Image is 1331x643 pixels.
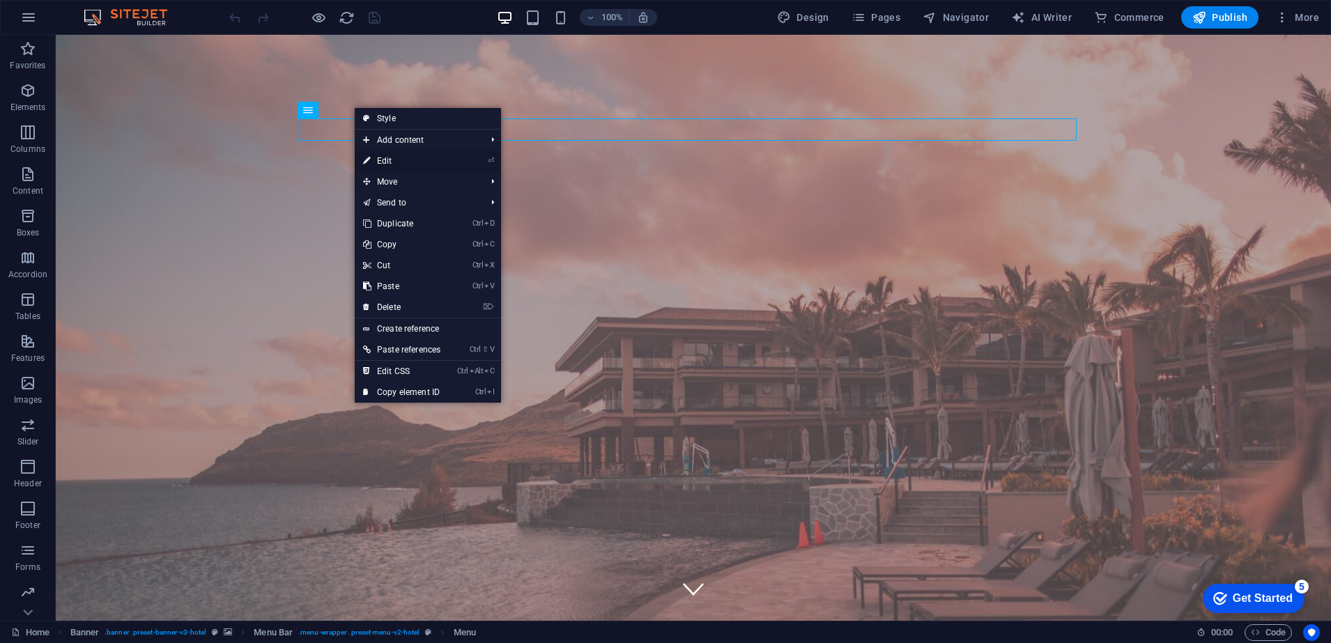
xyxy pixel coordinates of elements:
[1006,6,1077,29] button: AI Writer
[13,185,43,196] p: Content
[17,227,40,238] p: Boxes
[15,561,40,573] p: Forms
[105,624,206,641] span: . banner .preset-banner-v3-hotel
[454,624,476,641] span: Click to select. Double-click to edit
[355,234,449,255] a: CtrlCCopy
[472,219,484,228] i: Ctrl
[777,10,829,24] span: Design
[1245,624,1292,641] button: Code
[484,219,494,228] i: D
[80,9,185,26] img: Editor Logo
[470,345,481,354] i: Ctrl
[70,624,100,641] span: Click to select. Double-click to edit
[1303,624,1320,641] button: Usercentrics
[1192,10,1247,24] span: Publish
[224,628,232,636] i: This element contains a background
[917,6,994,29] button: Navigator
[212,628,218,636] i: This element is a customizable preset
[355,150,449,171] a: ⏎Edit
[601,9,623,26] h6: 100%
[10,102,46,113] p: Elements
[484,366,494,375] i: C
[103,3,117,17] div: 5
[298,624,420,641] span: . menu-wrapper .preset-menu-v2-hotel
[11,624,49,641] a: Click to cancel selection. Double-click to open Pages
[1181,6,1259,29] button: Publish
[355,318,501,339] a: Create reference
[1251,624,1286,641] span: Code
[472,261,484,270] i: Ctrl
[355,255,449,276] a: CtrlXCut
[484,240,494,249] i: C
[470,366,484,375] i: Alt
[355,361,449,382] a: CtrlAltCEdit CSS
[483,302,494,311] i: ⌦
[17,436,39,447] p: Slider
[1011,10,1072,24] span: AI Writer
[475,387,486,396] i: Ctrl
[355,108,501,129] a: Style
[1197,624,1233,641] h6: Session time
[490,345,494,354] i: V
[355,276,449,297] a: CtrlVPaste
[1221,627,1223,637] span: :
[14,394,43,405] p: Images
[484,261,494,270] i: X
[355,192,480,213] a: Send to
[472,240,484,249] i: Ctrl
[484,281,494,290] i: V
[355,213,449,234] a: CtrlDDuplicate
[254,624,293,641] span: Click to select. Double-click to edit
[488,156,494,165] i: ⏎
[923,10,989,24] span: Navigator
[355,171,480,192] span: Move
[1211,624,1233,641] span: 00 00
[355,382,449,403] a: CtrlICopy element ID
[41,15,101,28] div: Get Started
[15,520,40,531] p: Footer
[355,339,449,360] a: Ctrl⇧VPaste references
[70,624,476,641] nav: breadcrumb
[771,6,835,29] button: Design
[457,366,468,375] i: Ctrl
[482,345,488,354] i: ⇧
[1088,6,1170,29] button: Commerce
[11,353,45,364] p: Features
[310,9,327,26] button: Click here to leave preview mode and continue editing
[8,603,47,614] p: Marketing
[355,130,480,150] span: Add content
[580,9,629,26] button: 100%
[852,10,900,24] span: Pages
[1275,10,1319,24] span: More
[338,9,355,26] button: reload
[14,478,42,489] p: Header
[1094,10,1164,24] span: Commerce
[355,297,449,318] a: ⌦Delete
[15,311,40,322] p: Tables
[8,269,47,280] p: Accordion
[472,281,484,290] i: Ctrl
[1270,6,1325,29] button: More
[11,7,113,36] div: Get Started 5 items remaining, 0% complete
[10,60,45,71] p: Favorites
[846,6,906,29] button: Pages
[487,387,494,396] i: I
[425,628,431,636] i: This element is a customizable preset
[10,144,45,155] p: Columns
